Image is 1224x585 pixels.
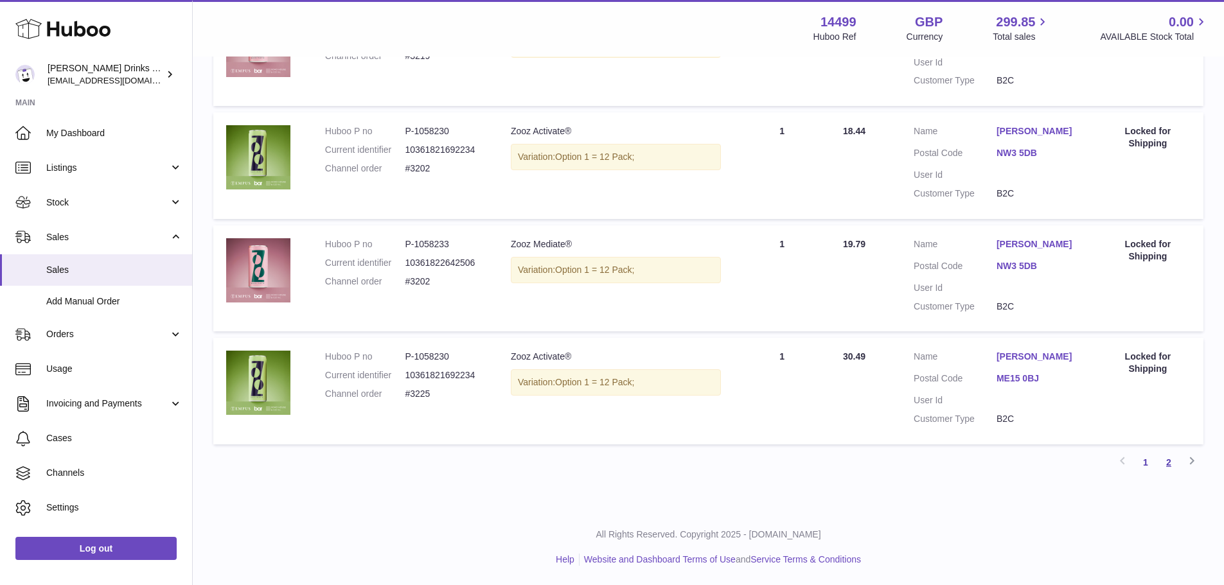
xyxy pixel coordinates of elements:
[325,162,405,175] dt: Channel order
[914,372,997,388] dt: Postal Code
[46,432,182,444] span: Cases
[46,127,182,139] span: My Dashboard
[511,144,721,170] div: Variation:
[511,369,721,396] div: Variation:
[15,65,35,84] img: internalAdmin-14499@internal.huboo.com
[914,147,997,162] dt: Postal Code
[511,238,721,250] div: Zooz Mediate®
[843,351,865,362] span: 30.49
[325,125,405,137] dt: Huboo P no
[46,295,182,308] span: Add Manual Order
[325,351,405,363] dt: Huboo P no
[325,144,405,156] dt: Current identifier
[997,125,1079,137] a: [PERSON_NAME]
[734,338,830,444] td: 1
[405,257,485,269] dd: 10361822642506
[405,369,485,381] dd: 10361821692234
[997,372,1079,385] a: ME15 0BJ
[914,394,997,406] dt: User Id
[46,363,182,375] span: Usage
[914,351,997,366] dt: Name
[325,388,405,400] dt: Channel order
[48,75,189,85] span: [EMAIL_ADDRESS][DOMAIN_NAME]
[750,554,861,564] a: Service Terms & Conditions
[997,74,1079,87] dd: B2C
[997,301,1079,313] dd: B2C
[405,388,485,400] dd: #3225
[325,275,405,288] dt: Channel order
[1100,13,1209,43] a: 0.00 AVAILABLE Stock Total
[843,126,865,136] span: 18.44
[226,238,290,302] img: MEDIATE_1_68be7b9d-234d-4eb2-b0ee-639b03038b08.png
[555,152,634,162] span: Option 1 = 12 Pack;
[46,397,169,410] span: Invoicing and Payments
[993,31,1050,43] span: Total sales
[46,231,169,243] span: Sales
[914,260,997,275] dt: Postal Code
[203,528,1214,541] p: All Rights Reserved. Copyright 2025 - [DOMAIN_NAME]
[511,125,721,137] div: Zooz Activate®
[46,196,169,209] span: Stock
[405,144,485,156] dd: 10361821692234
[1100,31,1209,43] span: AVAILABLE Stock Total
[46,467,182,479] span: Channels
[813,31,856,43] div: Huboo Ref
[997,351,1079,363] a: [PERSON_NAME]
[914,301,997,313] dt: Customer Type
[325,369,405,381] dt: Current identifier
[997,147,1079,159] a: NW3 5DB
[15,537,177,560] a: Log out
[48,62,163,87] div: [PERSON_NAME] Drinks LTD (t/a Zooz)
[511,351,721,363] div: Zooz Activate®
[405,275,485,288] dd: #3202
[914,282,997,294] dt: User Id
[555,265,634,275] span: Option 1 = 12 Pack;
[405,162,485,175] dd: #3202
[914,238,997,254] dt: Name
[820,13,856,31] strong: 14499
[555,377,634,387] span: Option 1 = 12 Pack;
[907,31,943,43] div: Currency
[997,413,1079,425] dd: B2C
[914,413,997,425] dt: Customer Type
[1105,125,1191,150] div: Locked for Shipping
[511,257,721,283] div: Variation:
[843,239,865,249] span: 19.79
[580,554,861,566] li: and
[405,238,485,250] dd: P-1058233
[993,13,1050,43] a: 299.85 Total sales
[1169,13,1194,31] span: 0.00
[914,169,997,181] dt: User Id
[1105,238,1191,263] div: Locked for Shipping
[914,125,997,141] dt: Name
[914,188,997,200] dt: Customer Type
[915,13,943,31] strong: GBP
[46,502,182,514] span: Settings
[997,260,1079,272] a: NW3 5DB
[997,238,1079,250] a: [PERSON_NAME]
[556,554,574,564] a: Help
[914,57,997,69] dt: User Id
[226,125,290,189] img: ACTIVATE_1_9d49eb03-ef52-4e5c-b688-9860ae38d943.png
[226,351,290,415] img: ACTIVATE_1_9d49eb03-ef52-4e5c-b688-9860ae38d943.png
[1105,351,1191,375] div: Locked for Shipping
[997,188,1079,200] dd: B2C
[46,162,169,174] span: Listings
[1134,451,1157,474] a: 1
[46,328,169,340] span: Orders
[584,554,736,564] a: Website and Dashboard Terms of Use
[325,238,405,250] dt: Huboo P no
[996,13,1035,31] span: 299.85
[405,351,485,363] dd: P-1058230
[1157,451,1180,474] a: 2
[734,112,830,219] td: 1
[46,264,182,276] span: Sales
[325,257,405,269] dt: Current identifier
[734,225,830,332] td: 1
[914,74,997,87] dt: Customer Type
[405,125,485,137] dd: P-1058230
